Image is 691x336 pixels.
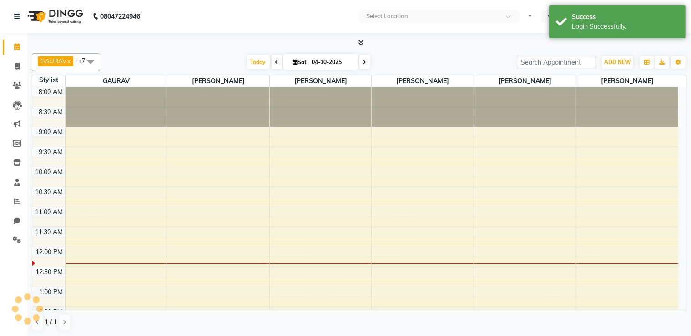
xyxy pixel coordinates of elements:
[40,57,66,65] span: GAURAV
[309,55,355,69] input: 2025-10-04
[517,55,596,69] input: Search Appointment
[37,107,65,117] div: 8:30 AM
[37,127,65,137] div: 9:00 AM
[572,22,679,31] div: Login Successfully.
[366,12,408,21] div: Select Location
[474,75,576,87] span: [PERSON_NAME]
[45,317,57,327] span: 1 / 1
[23,4,86,29] img: logo
[32,75,65,85] div: Stylist
[34,207,65,217] div: 11:00 AM
[38,287,65,297] div: 1:00 PM
[38,307,65,317] div: 1:30 PM
[34,227,65,237] div: 11:30 AM
[100,4,140,29] b: 08047224946
[34,247,65,257] div: 12:00 PM
[34,167,65,177] div: 10:00 AM
[602,56,633,69] button: ADD NEW
[572,12,679,22] div: Success
[270,75,372,87] span: [PERSON_NAME]
[576,75,678,87] span: [PERSON_NAME]
[372,75,474,87] span: [PERSON_NAME]
[37,87,65,97] div: 8:00 AM
[37,147,65,157] div: 9:30 AM
[291,59,309,65] span: Sat
[247,55,270,69] span: Today
[604,59,631,65] span: ADD NEW
[66,75,167,87] span: GAURAV
[78,57,92,64] span: +7
[66,57,71,65] a: x
[34,187,65,197] div: 10:30 AM
[167,75,269,87] span: [PERSON_NAME]
[34,267,65,277] div: 12:30 PM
